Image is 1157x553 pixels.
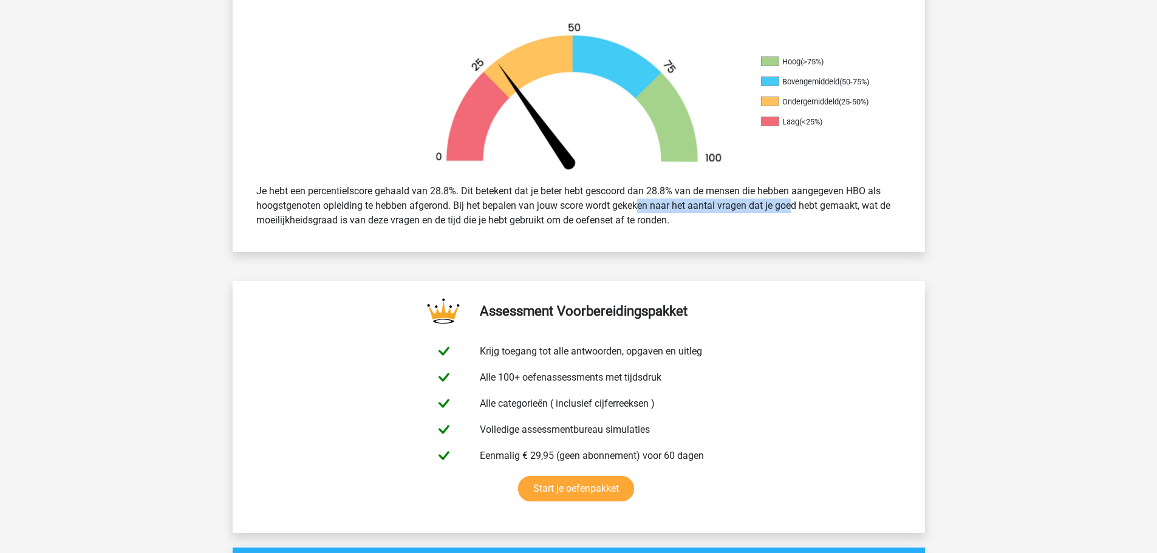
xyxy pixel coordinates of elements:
[761,76,882,87] li: Bovengemiddeld
[518,476,634,501] a: Start je oefenpakket
[415,22,743,174] img: 29.89b143cac55f.png
[800,57,824,66] div: (>75%)
[247,179,910,232] div: Je hebt een percentielscore gehaald van 28.8%. Dit betekent dat je beter hebt gescoord dan 28.8% ...
[761,97,882,107] li: Ondergemiddeld
[761,117,882,127] li: Laag
[839,97,869,106] div: (25-50%)
[839,77,869,86] div: (50-75%)
[761,56,882,67] li: Hoog
[799,117,822,126] div: (<25%)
